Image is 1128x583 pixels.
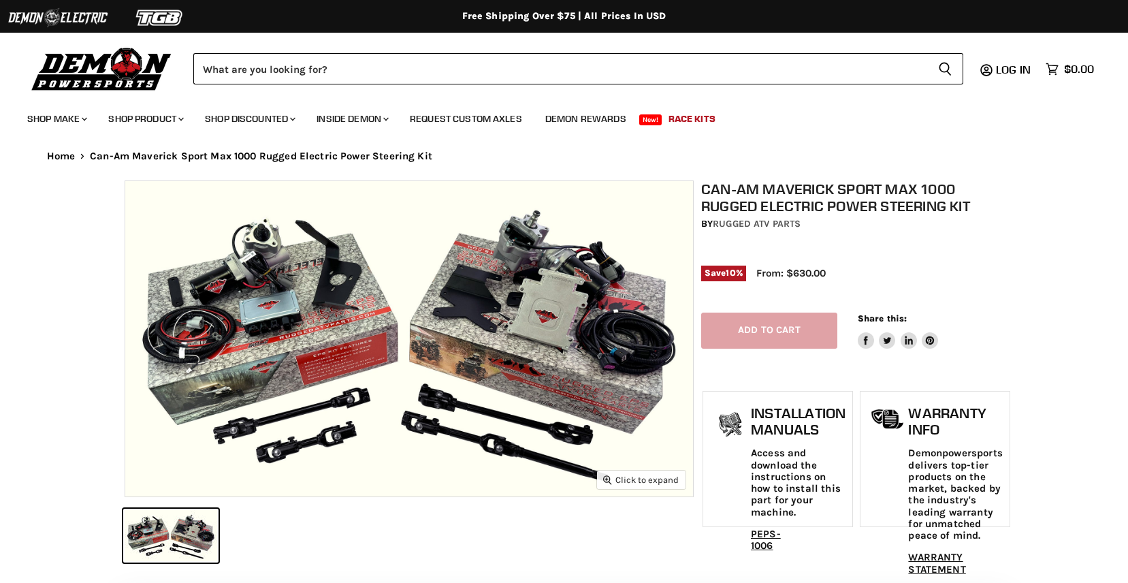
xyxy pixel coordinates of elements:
[751,405,845,437] h1: Installation Manuals
[195,105,304,133] a: Shop Discounted
[603,475,679,485] span: Click to expand
[701,217,1012,232] div: by
[123,509,219,563] button: IMAGE thumbnail
[996,63,1031,76] span: Log in
[400,105,532,133] a: Request Custom Axles
[17,105,95,133] a: Shop Make
[871,409,905,430] img: warranty-icon.png
[701,180,1012,215] h1: Can-Am Maverick Sport Max 1000 Rugged Electric Power Steering Kit
[713,218,801,230] a: Rugged ATV Parts
[751,447,845,518] p: Access and download the instructions on how to install this part for your machine.
[639,114,662,125] span: New!
[90,151,432,162] span: Can-Am Maverick Sport Max 1000 Rugged Electric Power Steering Kit
[7,5,109,31] img: Demon Electric Logo 2
[1064,63,1094,76] span: $0.00
[20,10,1109,22] div: Free Shipping Over $75 | All Prices In USD
[306,105,397,133] a: Inside Demon
[751,528,781,552] a: PEPS-1006
[701,266,746,281] span: Save %
[713,409,747,443] img: install_manual-icon.png
[17,99,1091,133] ul: Main menu
[908,551,965,575] a: WARRANTY STATEMENT
[858,313,939,349] aside: Share this:
[193,53,927,84] input: Search
[597,471,686,489] button: Click to expand
[20,151,1109,162] nav: Breadcrumbs
[908,447,1002,541] p: Demonpowersports delivers top-tier products on the market, backed by the industry's leading warra...
[98,105,192,133] a: Shop Product
[927,53,963,84] button: Search
[658,105,726,133] a: Race Kits
[27,44,176,93] img: Demon Powersports
[726,268,735,278] span: 10
[47,151,76,162] a: Home
[1039,59,1101,79] a: $0.00
[125,181,693,497] img: IMAGE
[990,63,1039,76] a: Log in
[858,313,907,324] span: Share this:
[535,105,636,133] a: Demon Rewards
[756,267,826,279] span: From: $630.00
[109,5,211,31] img: TGB Logo 2
[193,53,963,84] form: Product
[908,405,1002,437] h1: Warranty Info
